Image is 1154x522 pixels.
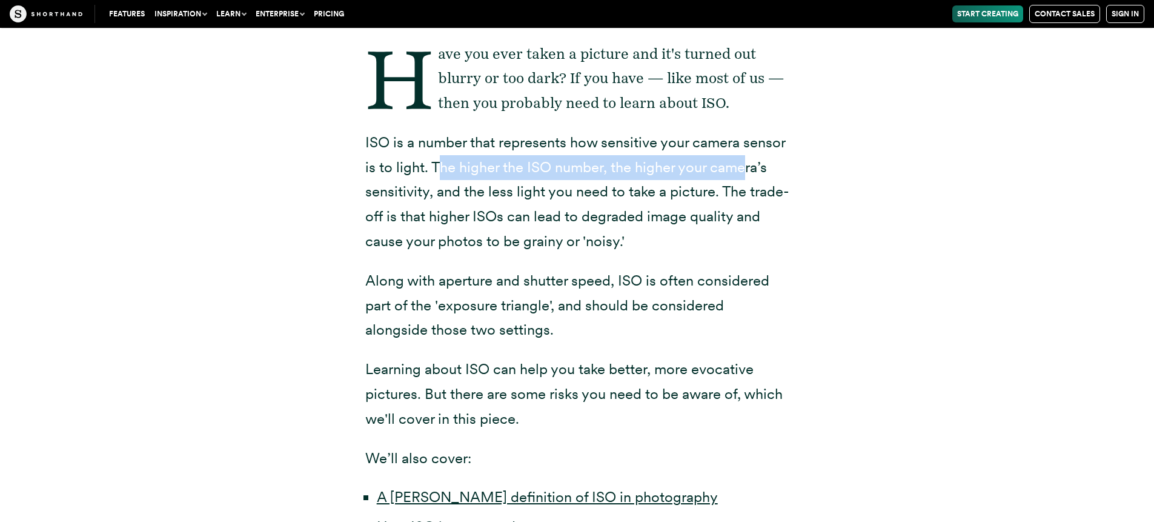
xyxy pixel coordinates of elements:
button: Enterprise [251,5,309,22]
a: Start Creating [952,5,1023,22]
button: Inspiration [150,5,211,22]
a: Features [104,5,150,22]
a: Pricing [309,5,349,22]
button: Learn [211,5,251,22]
p: ISO is a number that represents how sensitive your camera sensor is to light. The higher the ISO ... [365,130,789,254]
p: Learning about ISO can help you take better, more evocative pictures. But there are some risks yo... [365,357,789,431]
p: Along with aperture and shutter speed, ISO is often considered part of the 'exposure triangle', a... [365,269,789,343]
a: Contact Sales [1029,5,1100,23]
a: Sign in [1106,5,1144,23]
p: Have you ever taken a picture and it's turned out blurry or too dark? If you have — like most of ... [365,42,789,116]
p: We’ll also cover: [365,446,789,471]
a: A [PERSON_NAME] definition of ISO in photography [377,488,718,506]
img: The Craft [10,5,82,22]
